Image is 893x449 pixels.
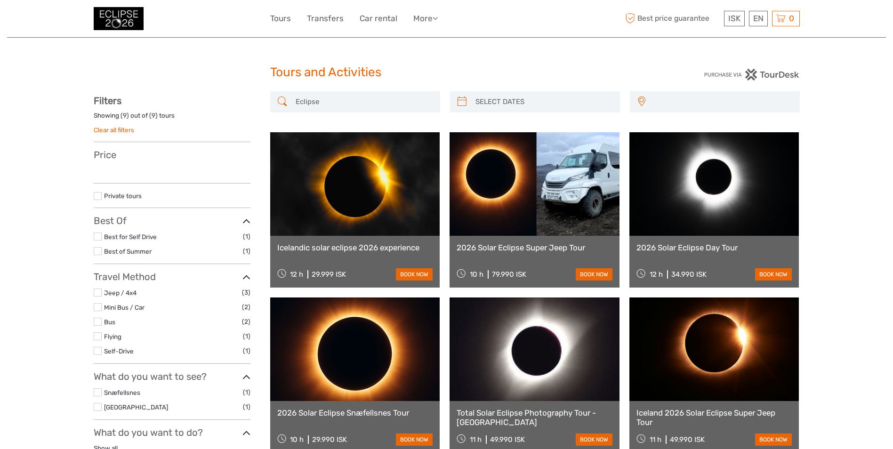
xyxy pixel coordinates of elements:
input: SEARCH [292,94,435,110]
h3: What do you want to do? [94,427,250,438]
a: 2026 Solar Eclipse Day Tour [636,243,792,252]
h3: Best Of [94,215,250,226]
div: 29.990 ISK [312,435,347,444]
span: (2) [242,316,250,327]
a: 2026 Solar Eclipse Snæfellsnes Tour [277,408,433,417]
h3: Travel Method [94,271,250,282]
a: Self-Drive [104,347,134,355]
span: (1) [243,387,250,398]
h1: Tours and Activities [270,65,623,80]
h3: What do you want to see? [94,371,250,382]
a: Total Solar Eclipse Photography Tour - [GEOGRAPHIC_DATA] [457,408,612,427]
h3: Price [94,149,250,160]
label: 9 [123,111,127,120]
input: SELECT DATES [472,94,615,110]
span: ISK [728,14,740,23]
a: Jeep / 4x4 [104,289,137,297]
a: Best for Self Drive [104,233,157,241]
span: 10 h [290,435,304,444]
a: 2026 Solar Eclipse Super Jeep Tour [457,243,612,252]
a: Best of Summer [104,248,152,255]
a: Private tours [104,192,142,200]
a: Transfers [307,12,344,25]
img: 3312-44506bfc-dc02-416d-ac4c-c65cb0cf8db4_logo_small.jpg [94,7,144,30]
span: 10 h [470,270,483,279]
a: Bus [104,318,115,326]
span: Best price guarantee [623,11,722,26]
div: Showing ( ) out of ( ) tours [94,111,250,126]
span: (3) [242,287,250,298]
a: Icelandic solar eclipse 2026 experience [277,243,433,252]
a: book now [576,433,612,446]
span: (2) [242,302,250,313]
span: 12 h [290,270,303,279]
span: (1) [243,331,250,342]
img: PurchaseViaTourDesk.png [704,69,799,80]
span: 11 h [470,435,482,444]
span: 0 [788,14,796,23]
div: EN [749,11,768,26]
a: book now [755,433,792,446]
a: More [413,12,438,25]
div: 79.990 ISK [492,270,526,279]
strong: Filters [94,95,121,106]
a: Clear all filters [94,126,134,134]
a: Tours [270,12,291,25]
span: 12 h [650,270,663,279]
a: [GEOGRAPHIC_DATA] [104,403,168,411]
span: (1) [243,345,250,356]
a: Flying [104,333,121,340]
a: Mini Bus / Car [104,304,145,311]
a: Car rental [360,12,397,25]
label: 9 [152,111,155,120]
span: 11 h [650,435,661,444]
a: book now [396,433,433,446]
div: 49.990 ISK [490,435,525,444]
div: 49.990 ISK [670,435,705,444]
a: Snæfellsnes [104,389,140,396]
div: 29.999 ISK [312,270,346,279]
div: 34.990 ISK [671,270,707,279]
a: book now [755,268,792,281]
span: (1) [243,231,250,242]
a: book now [396,268,433,281]
a: book now [576,268,612,281]
span: (1) [243,246,250,257]
span: (1) [243,401,250,412]
a: Iceland 2026 Solar Eclipse Super Jeep Tour [636,408,792,427]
